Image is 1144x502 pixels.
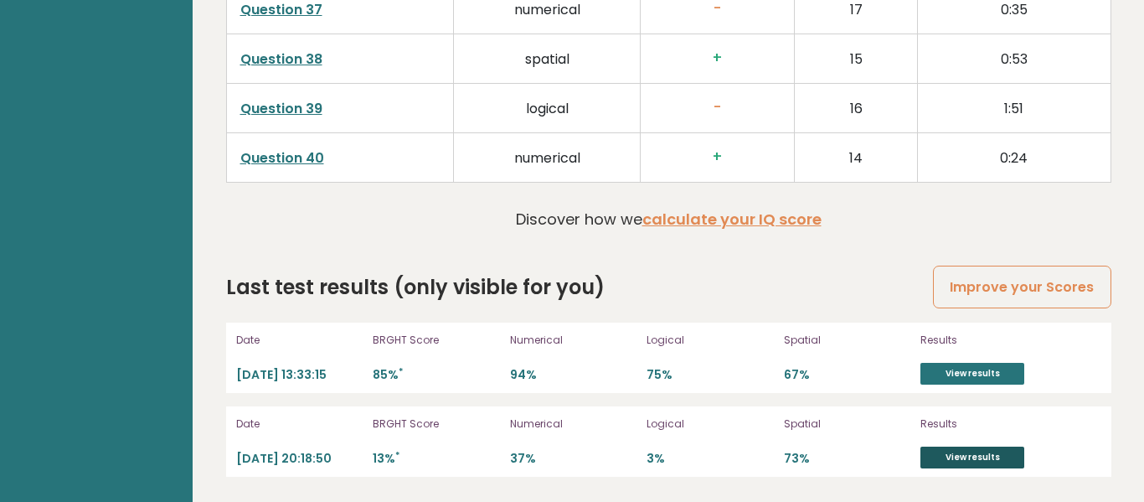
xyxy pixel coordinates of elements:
p: 94% [510,367,637,383]
p: 75% [647,367,774,383]
p: Results [920,417,1096,432]
a: Question 40 [240,148,324,168]
p: 3% [647,451,774,467]
p: Spatial [784,417,911,432]
p: Numerical [510,333,637,348]
a: View results [920,363,1024,385]
p: BRGHT Score [373,333,500,348]
p: Date [236,417,363,432]
p: Numerical [510,417,637,432]
td: spatial [454,34,640,83]
td: 15 [795,34,918,83]
td: 16 [795,83,918,132]
p: Logical [647,333,774,348]
a: calculate your IQ score [642,209,822,230]
p: [DATE] 13:33:15 [236,367,363,383]
a: View results [920,447,1024,468]
p: Results [920,333,1096,348]
h3: - [654,99,781,116]
td: 0:53 [918,34,1111,83]
p: Logical [647,417,774,432]
h3: + [654,49,781,67]
p: 37% [510,451,637,467]
p: BRGHT Score [373,417,500,432]
p: 13% [373,451,500,467]
td: 14 [795,132,918,182]
td: logical [454,83,640,132]
p: 73% [784,451,911,467]
td: 0:24 [918,132,1111,182]
a: Question 38 [240,49,322,69]
td: numerical [454,132,640,182]
p: Discover how we [516,208,822,230]
h2: Last test results (only visible for you) [226,272,605,303]
p: Spatial [784,333,911,348]
a: Improve your Scores [933,266,1111,308]
p: 85% [373,367,500,383]
td: 1:51 [918,83,1111,132]
p: 67% [784,367,911,383]
p: [DATE] 20:18:50 [236,451,363,467]
a: Question 39 [240,99,322,118]
h3: + [654,148,781,166]
p: Date [236,333,363,348]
